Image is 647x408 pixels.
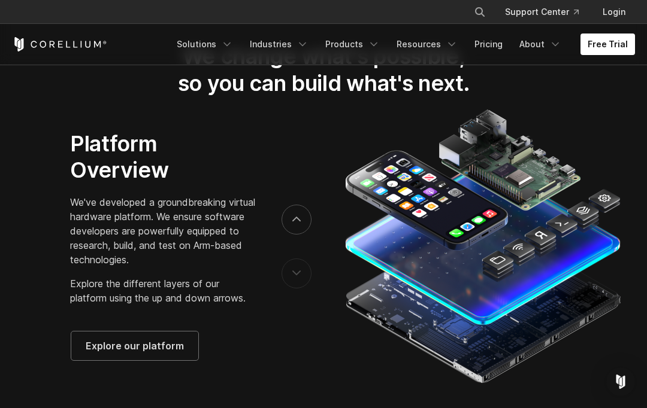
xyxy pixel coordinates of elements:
[318,34,387,55] a: Products
[86,339,184,353] span: Explore our platform
[512,34,569,55] a: About
[71,331,198,360] a: Explore our platform
[174,43,473,96] h2: We change what's possible, so you can build what's next.
[282,258,312,288] button: previous
[593,1,635,23] a: Login
[467,34,510,55] a: Pricing
[339,106,625,387] img: Corellium_Platform_RPI_Full_470
[282,205,312,235] button: next
[70,276,257,305] p: Explore the different layers of our platform using the up and down arrows.
[459,1,635,23] div: Navigation Menu
[495,1,588,23] a: Support Center
[243,34,316,55] a: Industries
[581,34,635,55] a: Free Trial
[170,34,635,55] div: Navigation Menu
[389,34,465,55] a: Resources
[606,367,635,396] div: Open Intercom Messenger
[70,195,257,267] p: We've developed a groundbreaking virtual hardware platform. We ensure software developers are pow...
[12,37,107,51] a: Corellium Home
[469,1,491,23] button: Search
[70,130,257,184] h3: Platform Overview
[170,34,240,55] a: Solutions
